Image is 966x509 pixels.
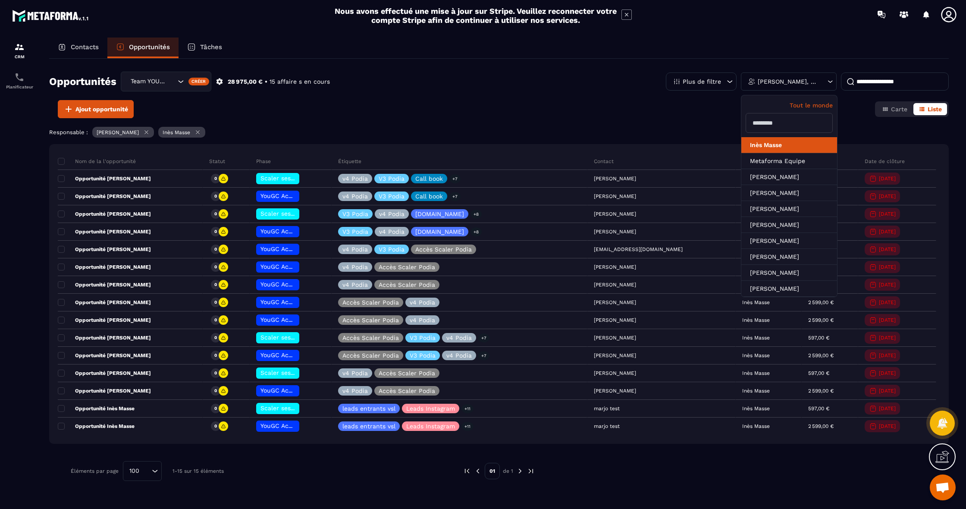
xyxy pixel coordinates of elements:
[594,158,614,165] p: Contact
[478,351,489,360] p: +7
[342,388,368,394] p: v4 Podia
[879,388,896,394] p: [DATE]
[214,317,217,323] p: 0
[406,405,455,412] p: Leads Instagram
[270,78,330,86] p: 15 affaire s en cours
[2,85,37,89] p: Planificateur
[446,352,472,358] p: v4 Podia
[214,388,217,394] p: 0
[260,405,316,412] span: Scaler ses revenus
[379,282,435,288] p: Accès Scaler Podia
[410,317,435,323] p: v4 Podia
[379,388,435,394] p: Accès Scaler Podia
[260,352,308,358] span: YouGC Academy
[406,423,455,429] p: Leads Instagram
[879,352,896,358] p: [DATE]
[200,43,222,51] p: Tâches
[2,54,37,59] p: CRM
[446,335,472,341] p: v4 Podia
[516,467,524,475] img: next
[379,229,405,235] p: v4 Podia
[741,233,837,249] li: [PERSON_NAME]
[214,335,217,341] p: 0
[342,370,368,376] p: v4 Podia
[342,299,399,305] p: Accès Scaler Podia
[58,423,135,430] p: Opportunité Inès Masse
[214,299,217,305] p: 0
[410,299,435,305] p: v4 Podia
[913,103,947,115] button: Liste
[877,103,913,115] button: Carte
[342,176,368,182] p: v4 Podia
[342,246,368,252] p: v4 Podia
[58,211,151,217] p: Opportunité [PERSON_NAME]
[214,229,217,235] p: 0
[58,317,151,324] p: Opportunité [PERSON_NAME]
[214,423,217,429] p: 0
[461,404,474,413] p: +11
[2,66,37,96] a: schedulerschedulerPlanificateur
[342,352,399,358] p: Accès Scaler Podia
[214,211,217,217] p: 0
[214,193,217,199] p: 0
[342,264,368,270] p: v4 Podia
[58,299,151,306] p: Opportunité [PERSON_NAME]
[410,335,436,341] p: V3 Podia
[742,388,770,394] p: Inès Masse
[75,105,128,113] span: Ajout opportunité
[415,193,443,199] p: Call book
[742,335,770,341] p: Inès Masse
[163,129,190,135] p: Inès Masse
[741,137,837,153] li: Inès Masse
[463,467,471,475] img: prev
[461,422,474,431] p: +11
[58,370,151,377] p: Opportunité [PERSON_NAME]
[808,423,834,429] p: 2 599,00 €
[260,369,316,376] span: Scaler ses revenus
[879,229,896,235] p: [DATE]
[129,43,170,51] p: Opportunités
[97,129,139,135] p: [PERSON_NAME]
[256,158,271,165] p: Phase
[741,153,837,169] li: Metaforma Equipe
[449,174,461,183] p: +7
[879,423,896,429] p: [DATE]
[474,467,482,475] img: prev
[503,468,513,474] p: de 1
[742,352,770,358] p: Inès Masse
[410,352,436,358] p: V3 Podia
[214,405,217,412] p: 0
[808,352,834,358] p: 2 599,00 €
[808,388,834,394] p: 2 599,00 €
[415,246,472,252] p: Accès Scaler Podia
[741,185,837,201] li: [PERSON_NAME]
[71,43,99,51] p: Contacts
[167,77,176,86] input: Search for option
[260,422,308,429] span: YouGC Academy
[808,335,829,341] p: 597,00 €
[342,282,368,288] p: v4 Podia
[260,281,308,288] span: YouGC Academy
[379,211,405,217] p: v4 Podia
[741,201,837,217] li: [PERSON_NAME]
[260,298,308,305] span: YouGC Academy
[214,370,217,376] p: 0
[188,78,210,85] div: Créer
[808,299,834,305] p: 2 599,00 €
[758,79,818,85] p: [PERSON_NAME], [PERSON_NAME]
[126,466,142,476] span: 100
[379,264,435,270] p: Accès Scaler Podia
[478,333,489,342] p: +7
[58,264,151,270] p: Opportunité [PERSON_NAME]
[260,175,316,182] span: Scaler ses revenus
[415,176,443,182] p: Call book
[123,461,162,481] div: Search for option
[58,334,151,341] p: Opportunité [PERSON_NAME]
[683,79,721,85] p: Plus de filtre
[334,6,617,25] h2: Nous avons effectué une mise à jour sur Stripe. Veuillez reconnecter votre compte Stripe afin de ...
[879,405,896,412] p: [DATE]
[742,405,770,412] p: Inès Masse
[49,129,88,135] p: Responsable :
[179,38,231,58] a: Tâches
[379,176,405,182] p: V3 Podia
